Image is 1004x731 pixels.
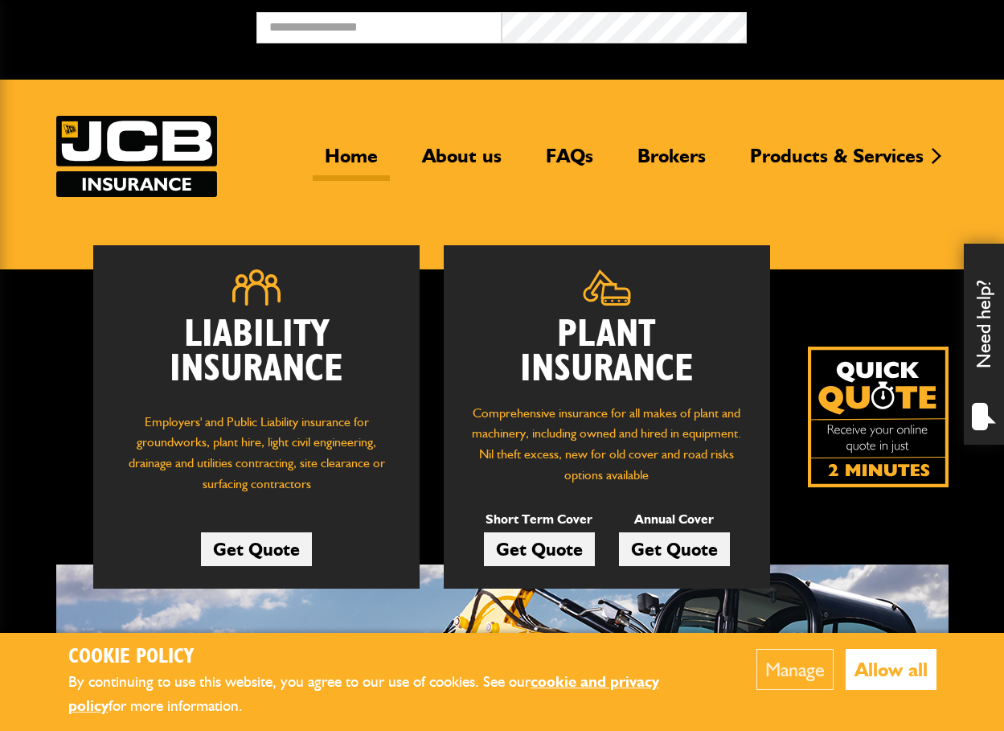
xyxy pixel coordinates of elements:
button: Allow all [846,649,936,690]
img: Quick Quote [808,347,949,487]
a: Get your insurance quote isn just 2-minutes [808,347,949,487]
p: Comprehensive insurance for all makes of plant and machinery, including owned and hired in equipm... [468,403,746,485]
a: About us [410,144,514,181]
p: Employers' and Public Liability insurance for groundworks, plant hire, light civil engineering, d... [117,412,395,503]
a: cookie and privacy policy [68,672,659,716]
h2: Liability Insurance [117,318,395,396]
a: FAQs [534,144,605,181]
h2: Cookie Policy [68,645,707,670]
a: Home [313,144,390,181]
a: Brokers [625,144,718,181]
a: Get Quote [201,532,312,566]
button: Manage [756,649,834,690]
button: Broker Login [747,12,992,37]
div: Need help? [964,244,1004,445]
p: Annual Cover [619,509,730,530]
a: Products & Services [738,144,936,181]
p: Short Term Cover [484,509,595,530]
p: By continuing to use this website, you agree to our use of cookies. See our for more information. [68,670,707,719]
a: Get Quote [484,532,595,566]
a: Get Quote [619,532,730,566]
h2: Plant Insurance [468,318,746,387]
a: JCB Insurance Services [56,116,217,197]
img: JCB Insurance Services logo [56,116,217,197]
